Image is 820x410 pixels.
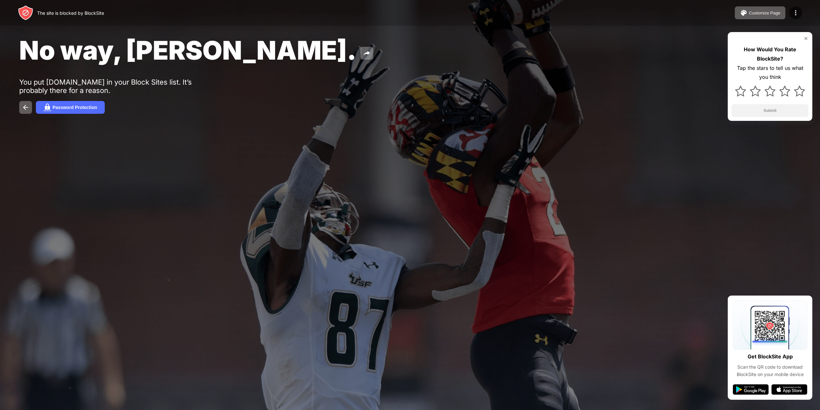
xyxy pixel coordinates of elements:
img: back.svg [22,104,29,111]
img: app-store.svg [771,384,807,395]
button: Customize Page [735,6,785,19]
div: The site is blocked by BlockSite [37,10,104,16]
span: No way, [PERSON_NAME]. [19,35,357,66]
img: share.svg [363,49,371,57]
img: qrcode.svg [733,301,807,349]
img: pallet.svg [740,9,748,17]
button: Submit [732,104,808,117]
img: password.svg [44,104,51,111]
div: Customize Page [749,11,780,15]
img: rate-us-close.svg [803,36,808,41]
div: Scan the QR code to download BlockSite on your mobile device [733,364,807,378]
div: How Would You Rate BlockSite? [732,45,808,63]
div: Get BlockSite App [748,352,793,361]
div: Password Protection [53,105,97,110]
img: star.svg [750,86,761,96]
img: google-play.svg [733,384,769,395]
img: header-logo.svg [18,5,33,21]
img: star.svg [794,86,805,96]
img: star.svg [735,86,746,96]
img: star.svg [779,86,790,96]
div: You put [DOMAIN_NAME] in your Block Sites list. It’s probably there for a reason. [19,78,217,95]
img: menu-icon.svg [792,9,799,17]
img: star.svg [765,86,775,96]
div: Tap the stars to tell us what you think [732,63,808,82]
button: Password Protection [36,101,105,114]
